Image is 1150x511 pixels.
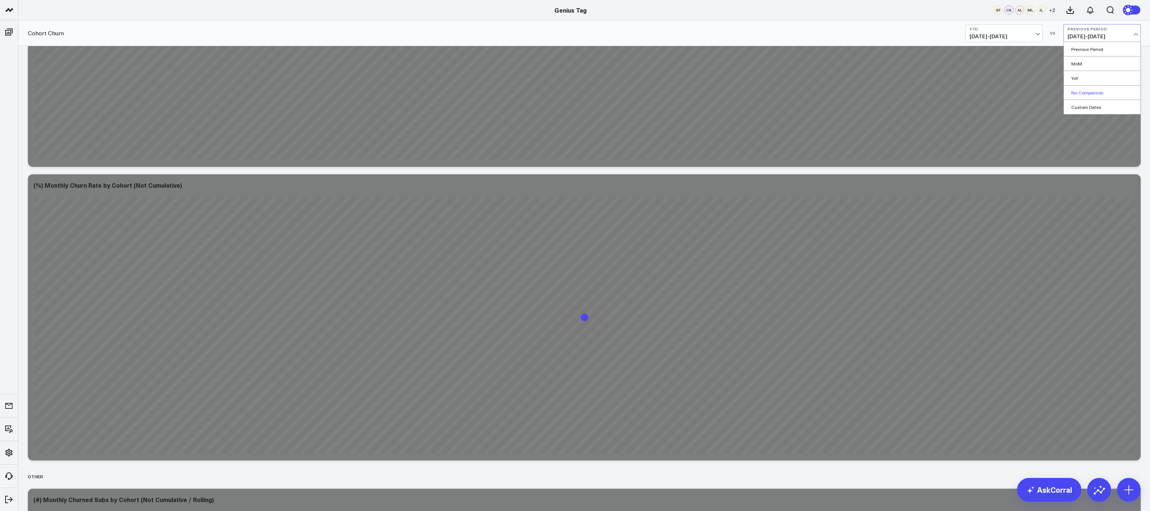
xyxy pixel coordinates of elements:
button: +2 [1048,6,1056,14]
a: Cohort Churn [28,29,64,37]
button: Previous Period[DATE]-[DATE] [1063,24,1141,42]
a: Custom Dates [1064,100,1140,114]
a: No Comparison [1064,85,1140,100]
div: CS [1004,6,1013,14]
b: Previous Period [1068,27,1137,31]
span: [DATE] - [DATE] [970,33,1039,39]
div: (%) Monthly Churn Rate by Cohort (Not Cumulative) [33,181,182,189]
div: Other [28,468,43,485]
div: JL [1037,6,1046,14]
b: YTD [970,27,1039,31]
a: MoM [1064,56,1140,71]
a: AskCorral [1017,478,1081,502]
div: ML [1026,6,1035,14]
div: SF [994,6,1003,14]
div: VS [1046,31,1060,35]
a: Genius Tag [554,6,587,14]
span: + 2 [1049,7,1055,13]
span: [DATE] - [DATE] [1068,33,1137,39]
button: YTD[DATE]-[DATE] [965,24,1043,42]
div: (#) Monthly Churned Subs by Cohort (Not Cumulative / Rolling) [33,495,214,504]
a: YoY [1064,71,1140,85]
a: Previous Period [1064,42,1140,56]
div: AL [1015,6,1024,14]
